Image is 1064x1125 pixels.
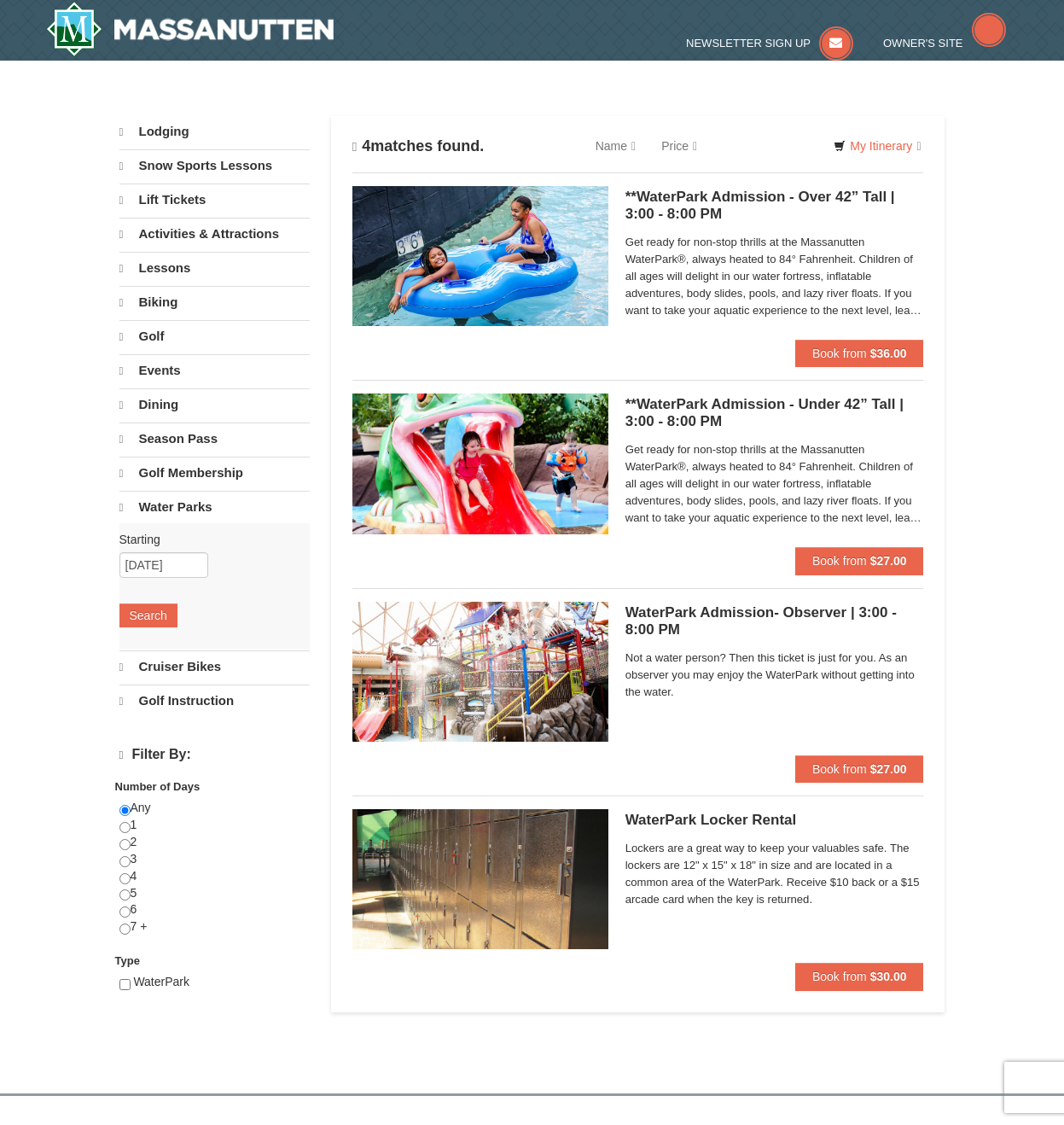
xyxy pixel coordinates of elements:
img: 6619917-1062-d161e022.jpg [352,393,608,533]
a: Activities & Attractions [119,218,310,250]
span: Owner's Site [883,37,963,50]
a: Water Parks [119,491,310,523]
a: Dining [119,388,310,421]
span: Lockers are a great way to keep your valuables safe. The lockers are 12" x 15" x 18" in size and ... [625,840,924,908]
span: Book from [812,762,867,776]
a: Lodging [119,116,310,148]
span: WaterPark [133,975,189,988]
h4: Filter By: [119,747,310,763]
a: Snow Sports Lessons [119,149,310,182]
a: Massanutten Resort [46,2,334,56]
span: Book from [812,970,867,983]
h5: **WaterPark Admission - Over 42” Tall | 3:00 - 8:00 PM [625,189,924,223]
a: Events [119,354,310,387]
a: Lift Tickets [119,184,310,216]
a: Name [583,129,648,163]
label: Starting [119,531,297,548]
a: Price [648,129,710,163]
a: Lessons [119,252,310,284]
a: Golf Membership [119,457,310,489]
span: Book from [812,347,867,360]
a: Golf Instruction [119,685,310,717]
a: Season Pass [119,423,310,455]
button: Book from $27.00 [795,755,924,783]
h5: **WaterPark Admission - Under 42” Tall | 3:00 - 8:00 PM [625,396,924,430]
img: 6619917-1058-293f39d8.jpg [352,186,608,326]
strong: Type [115,954,140,967]
strong: Price: (USD $) [119,778,194,790]
a: Biking [119,286,310,318]
span: Book from [812,554,867,568]
h5: WaterPark Locker Rental [625,812,924,829]
a: Newsletter Sign Up [686,37,853,50]
a: Golf [119,320,310,353]
a: Cruiser Bikes [119,650,310,683]
strong: $36.00 [870,347,907,360]
strong: $27.00 [870,554,907,568]
strong: $27.00 [870,762,907,776]
img: 6619917-1005-d92ad057.png [352,809,608,949]
h5: WaterPark Admission- Observer | 3:00 - 8:00 PM [625,604,924,638]
strong: $30.00 [870,970,907,983]
a: Owner's Site [883,37,1006,50]
a: My Itinerary [823,133,932,159]
span: Get ready for non-stop thrills at the Massanutten WaterPark®, always heated to 84° Fahrenheit. Ch... [625,234,924,319]
div: Any 1 2 3 4 5 6 7 + [119,800,310,953]
button: Book from $36.00 [795,340,924,367]
img: Massanutten Resort Logo [46,2,334,56]
button: Book from $30.00 [795,963,924,990]
img: 6619917-1066-60f46fa6.jpg [352,602,608,742]
span: Not a water person? Then this ticket is just for you. As an observer you may enjoy the WaterPark ... [625,650,924,701]
strong: Number of Days [115,780,201,793]
button: Search [119,603,177,627]
button: Book from $27.00 [795,547,924,574]
span: Newsletter Sign Up [686,37,811,50]
span: Get ready for non-stop thrills at the Massanutten WaterPark®, always heated to 84° Fahrenheit. Ch... [625,441,924,527]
